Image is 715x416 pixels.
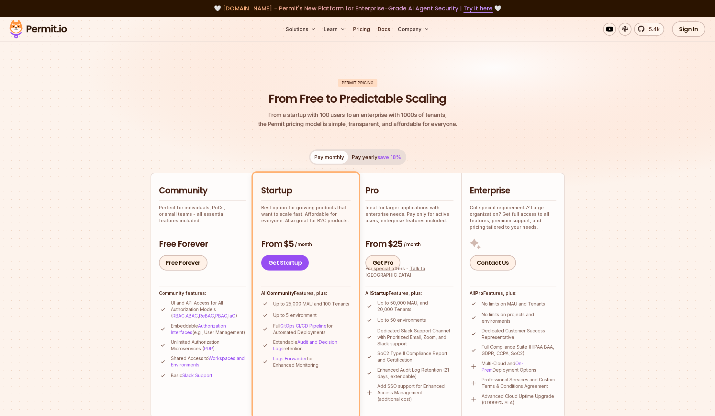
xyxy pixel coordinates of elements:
a: ReBAC [199,313,214,318]
a: Sign In [672,21,705,37]
a: ABAC [186,313,198,318]
p: Multi-Cloud and Deployment Options [482,360,556,373]
a: RBAC [173,313,184,318]
p: Advanced Cloud Uptime Upgrade (0.9999% SLA) [482,393,556,406]
a: GitOps CI/CD Pipeline [280,323,327,329]
a: Try it here [464,4,493,13]
a: Docs [375,23,393,36]
h2: Community [159,185,246,197]
p: Dedicated Customer Success Representative [482,328,556,341]
a: Get Startup [261,255,309,271]
p: Got special requirements? Large organization? Get full access to all features, premium support, a... [470,204,556,230]
h2: Pro [365,185,453,197]
a: Slack Support [182,373,212,378]
p: Basic [171,372,212,379]
p: Professional Services and Custom Terms & Conditions Agreement [482,376,556,389]
a: Pricing [351,23,373,36]
button: Company [395,23,432,36]
p: Best option for growing products that want to scale fast. Affordable for everyone. Also great for... [261,204,351,224]
h2: Startup [261,185,351,197]
button: Learn [321,23,348,36]
a: Authorization Interfaces [171,323,226,335]
p: Full for Automated Deployments [273,323,351,336]
p: SoC2 Type II Compliance Report and Certification [377,350,453,363]
p: Embeddable (e.g., User Management) [171,323,246,336]
a: PBAC [215,313,227,318]
h4: All Features, plus: [470,290,556,296]
p: Up to 50,000 MAU, and 20,000 Tenants [377,300,453,313]
div: Permit Pricing [338,79,377,87]
a: Contact Us [470,255,516,271]
h3: Free Forever [159,238,246,250]
a: IaC [229,313,235,318]
strong: Startup [371,290,389,296]
h4: All Features, plus: [261,290,351,296]
p: Enhanced Audit Log Retention (21 days, extendable) [377,367,453,380]
strong: Community [267,290,294,296]
strong: Pro [475,290,483,296]
span: [DOMAIN_NAME] - Permit's New Platform for Enterprise-Grade AI Agent Security | [223,4,493,12]
a: Get Pro [365,255,401,271]
span: From a startup with 100 users to an enterprise with 1000s of tenants, [258,110,457,120]
h3: From $25 [365,238,453,250]
p: Up to 5 environment [273,312,317,318]
span: / month [404,241,420,248]
p: Dedicated Slack Support Channel with Prioritized Email, Zoom, and Slack support [377,328,453,347]
p: Full Compliance Suite (HIPAA BAA, GDPR, CCPA, SoC2) [482,344,556,357]
h4: All Features, plus: [365,290,453,296]
a: Logs Forwarder [273,356,307,361]
p: Ideal for larger applications with enterprise needs. Pay only for active users, enterprise featur... [365,204,453,224]
button: Solutions [283,23,318,36]
span: save 18% [377,154,401,160]
a: Audit and Decision Logs [273,339,337,351]
img: Permit logo [6,18,70,40]
p: Up to 50 environments [377,317,426,323]
p: Extendable retention [273,339,351,352]
a: On-Prem [482,361,523,373]
p: UI and API Access for All Authorization Models ( , , , , ) [171,300,246,319]
p: Unlimited Authorization Microservices ( ) [171,339,246,352]
h4: Community features: [159,290,246,296]
span: 5.4k [645,25,660,33]
p: for Enhanced Monitoring [273,355,351,368]
div: For special offers - [365,265,453,278]
a: Free Forever [159,255,207,271]
p: Shared Access to [171,355,246,368]
a: PDP [204,346,213,351]
a: 5.4k [634,23,664,36]
p: Up to 25,000 MAU and 100 Tenants [273,301,349,307]
h2: Enterprise [470,185,556,197]
button: Pay yearlysave 18% [348,151,405,164]
p: Add SSO support for Enhanced Access Management (additional cost) [377,383,453,402]
h3: From $5 [261,238,351,250]
h1: From Free to Predictable Scaling [269,91,446,107]
p: No limits on projects and environments [482,311,556,324]
span: / month [295,241,312,248]
p: No limits on MAU and Tenants [482,301,545,307]
div: 🤍 🤍 [16,4,699,13]
p: the Permit pricing model is simple, transparent, and affordable for everyone. [258,110,457,129]
p: Perfect for individuals, PoCs, or small teams - all essential features included. [159,204,246,224]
